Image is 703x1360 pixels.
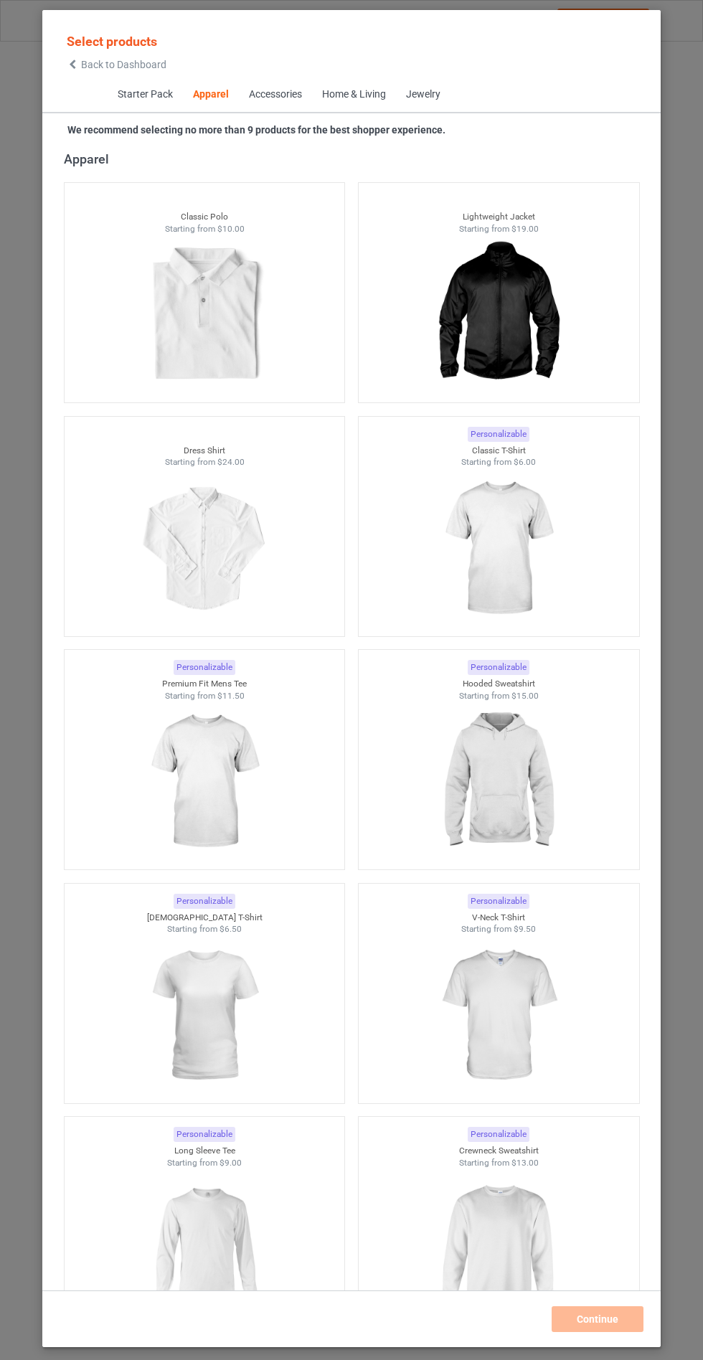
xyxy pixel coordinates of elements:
[107,77,182,112] span: Starter Pack
[511,224,539,234] span: $19.00
[220,1158,242,1168] span: $9.00
[405,88,440,102] div: Jewelry
[359,923,639,935] div: Starting from
[434,468,562,629] img: regular.jpg
[65,912,345,924] div: [DEMOGRAPHIC_DATA] T-Shirt
[220,924,242,934] span: $6.50
[81,59,166,70] span: Back to Dashboard
[434,935,562,1096] img: regular.jpg
[434,1168,562,1329] img: regular.jpg
[248,88,301,102] div: Accessories
[511,691,539,701] span: $15.00
[174,1127,235,1142] div: Personalizable
[65,1145,345,1157] div: Long Sleeve Tee
[511,1158,539,1168] span: $13.00
[468,427,529,442] div: Personalizable
[174,894,235,909] div: Personalizable
[67,34,157,49] span: Select products
[65,923,345,935] div: Starting from
[65,690,345,702] div: Starting from
[67,124,445,136] strong: We recommend selecting no more than 9 products for the best shopper experience.
[468,1127,529,1142] div: Personalizable
[140,235,268,395] img: regular.jpg
[514,924,536,934] span: $9.50
[359,690,639,702] div: Starting from
[65,1157,345,1169] div: Starting from
[65,678,345,690] div: Premium Fit Mens Tee
[359,211,639,223] div: Lightweight Jacket
[359,912,639,924] div: V-Neck T-Shirt
[434,702,562,862] img: regular.jpg
[64,151,646,167] div: Apparel
[514,457,536,467] span: $6.00
[359,1157,639,1169] div: Starting from
[65,456,345,468] div: Starting from
[140,1168,268,1329] img: regular.jpg
[217,691,244,701] span: $11.50
[65,223,345,235] div: Starting from
[359,456,639,468] div: Starting from
[65,445,345,457] div: Dress Shirt
[434,235,562,395] img: regular.jpg
[140,702,268,862] img: regular.jpg
[359,445,639,457] div: Classic T-Shirt
[140,935,268,1096] img: regular.jpg
[192,88,228,102] div: Apparel
[468,894,529,909] div: Personalizable
[359,1145,639,1157] div: Crewneck Sweatshirt
[359,223,639,235] div: Starting from
[174,660,235,675] div: Personalizable
[359,678,639,690] div: Hooded Sweatshirt
[217,457,244,467] span: $24.00
[217,224,244,234] span: $10.00
[468,660,529,675] div: Personalizable
[65,211,345,223] div: Classic Polo
[321,88,385,102] div: Home & Living
[140,468,268,629] img: regular.jpg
